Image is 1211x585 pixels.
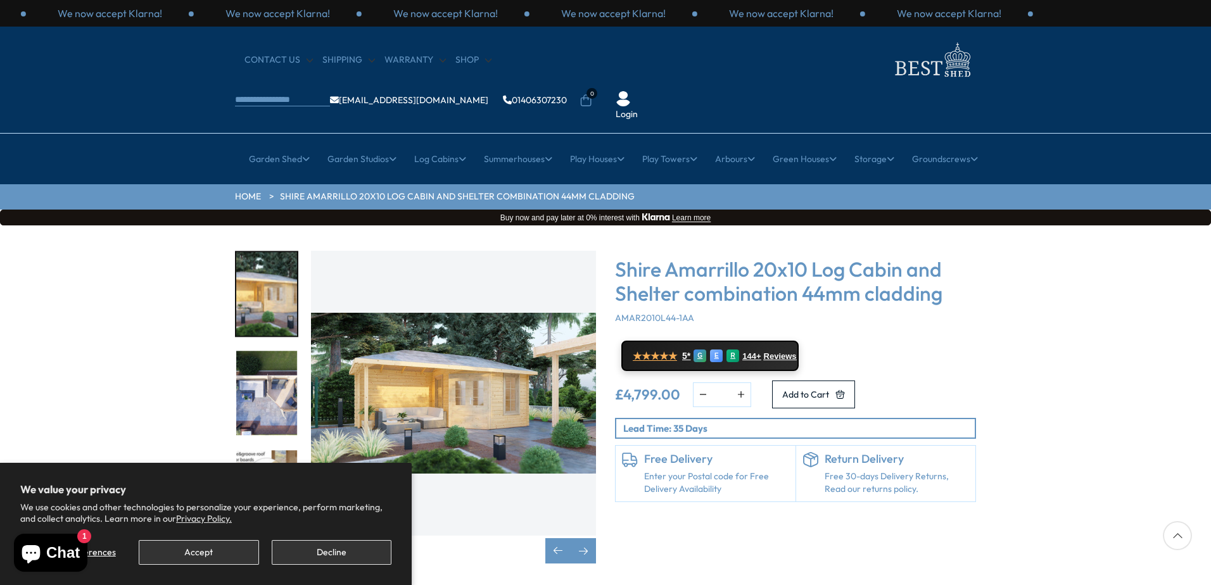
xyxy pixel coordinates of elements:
[825,452,970,466] h6: Return Delivery
[644,452,789,466] h6: Free Delivery
[887,39,976,80] img: logo
[455,54,491,66] a: Shop
[484,143,552,175] a: Summerhouses
[249,143,310,175] a: Garden Shed
[697,6,865,20] div: 2 / 3
[235,191,261,203] a: HOME
[194,6,362,20] div: 2 / 3
[393,6,498,20] p: We now accept Klarna!
[729,6,834,20] p: We now accept Klarna!
[20,483,391,496] h2: We value your privacy
[854,143,894,175] a: Storage
[710,349,723,362] div: E
[529,6,697,20] div: 1 / 3
[616,91,631,106] img: User Icon
[865,6,1033,20] div: 3 / 3
[694,349,706,362] div: G
[362,6,529,20] div: 3 / 3
[311,251,596,563] div: 2 / 8
[503,96,567,104] a: 01406307230
[586,88,597,99] span: 0
[235,350,298,437] div: 3 / 8
[311,251,596,536] img: Shire Amarrillo 20x10 Log Cabin and Shelter combination 44mm cladding - Best Shed
[384,54,446,66] a: Warranty
[236,351,297,436] img: Amarillo3x5_9-2_5-2sq_0723c7ea-a113-40cf-bda3-a7d77bf1f82e_200x200.jpg
[726,349,739,362] div: R
[633,350,677,362] span: ★★★★★
[623,422,975,435] p: Lead Time: 35 Days
[615,387,680,401] ins: £4,799.00
[644,470,789,495] a: Enter your Postal code for Free Delivery Availability
[715,143,755,175] a: Arbours
[330,96,488,104] a: [EMAIL_ADDRESS][DOMAIN_NAME]
[615,312,694,324] span: AMAR2010L44-1AA
[545,538,571,563] div: Previous slide
[616,108,638,121] a: Login
[26,6,194,20] div: 1 / 3
[642,143,697,175] a: Play Towers
[825,470,970,495] p: Free 30-days Delivery Returns, Read our returns policy.
[773,143,837,175] a: Green Houses
[139,540,258,565] button: Accept
[236,252,297,336] img: Amarillo5_96x33d_2476e397-f607-4bbb-8f3b-8ff9def2b637_200x200.jpg
[272,540,391,565] button: Decline
[912,143,978,175] a: Groundscrews
[897,6,1001,20] p: We now accept Klarna!
[322,54,375,66] a: Shipping
[20,501,391,524] p: We use cookies and other technologies to personalize your experience, perform marketing, and coll...
[764,351,797,362] span: Reviews
[236,450,297,534] img: Roofandfloorboards_40ebf52c-b525-4207-8828-7ef03acca8b5_200x200.jpg
[327,143,396,175] a: Garden Studios
[235,449,298,536] div: 4 / 8
[742,351,761,362] span: 144+
[615,257,976,306] h3: Shire Amarrillo 20x10 Log Cabin and Shelter combination 44mm cladding
[580,94,592,107] a: 0
[10,534,91,575] inbox-online-store-chat: Shopify online store chat
[570,143,625,175] a: Play Houses
[414,143,466,175] a: Log Cabins
[58,6,162,20] p: We now accept Klarna!
[571,538,596,563] div: Next slide
[772,381,855,408] button: Add to Cart
[561,6,666,20] p: We now accept Klarna!
[621,341,799,371] a: ★★★★★ 5* G E R 144+ Reviews
[225,6,330,20] p: We now accept Klarna!
[782,390,829,399] span: Add to Cart
[244,54,313,66] a: CONTACT US
[280,191,635,203] a: Shire Amarrillo 20x10 Log Cabin and Shelter combination 44mm cladding
[176,513,232,524] a: Privacy Policy.
[235,251,298,337] div: 2 / 8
